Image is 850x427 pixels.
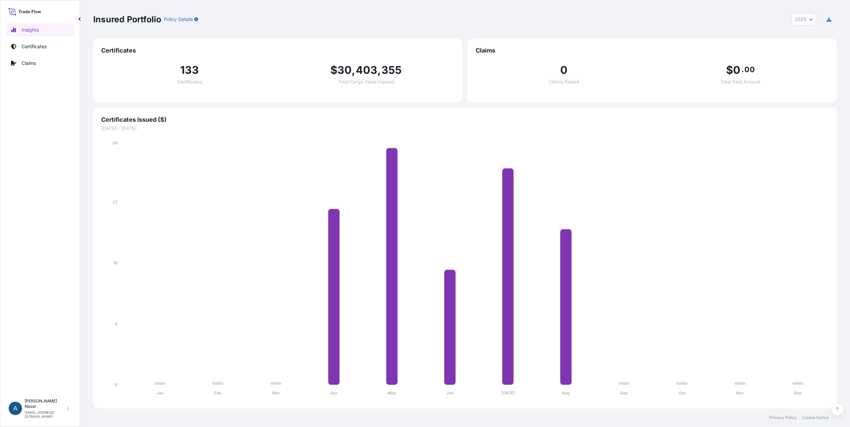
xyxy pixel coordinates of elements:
span: 0 [560,65,568,75]
span: , [377,65,381,75]
span: 403 [356,65,378,75]
tspan: Nov [736,390,744,395]
span: 2025 [795,16,806,23]
span: 0 [733,65,740,75]
tspan: Oct [679,390,686,395]
span: Total Paid Amount [720,79,760,84]
tspan: Sep [620,390,628,395]
a: Cookie Notice [802,415,829,420]
p: [PERSON_NAME] Nazar [25,398,66,409]
span: [DATE] - [DATE] [101,125,829,132]
span: $ [726,65,733,75]
span: $ [330,65,337,75]
p: Certificates [22,43,47,50]
a: Certificates [6,40,74,53]
tspan: Mar [272,390,280,395]
tspan: Apr [330,390,338,395]
span: 00 [744,67,754,72]
p: Policy Details [164,16,193,23]
span: 133 [180,65,199,75]
tspan: 18 [113,260,118,265]
tspan: Aug [562,390,570,395]
a: Insights [6,23,74,37]
span: Certificates Issued ($) [101,116,829,124]
span: 355 [381,65,402,75]
span: , [352,65,355,75]
span: 30 [337,65,352,75]
tspan: May [388,390,396,395]
tspan: 9 [115,321,118,326]
span: Certificates [177,79,202,84]
tspan: 27 [113,200,118,205]
span: . [741,67,744,72]
span: A [13,405,17,412]
tspan: Jan [157,390,164,395]
span: Certificates [101,47,454,55]
button: Year Selector [792,13,816,25]
tspan: Feb [214,390,221,395]
span: Claims Raised [549,79,579,84]
tspan: Jun [446,390,453,395]
p: Claims [22,60,36,67]
tspan: Dec [794,390,802,395]
p: Insured Portfolio [93,14,161,25]
p: [EMAIL_ADDRESS][DOMAIN_NAME] [25,410,66,418]
tspan: 0 [115,382,118,387]
a: Privacy Policy [769,415,797,420]
p: Insights [22,27,39,33]
tspan: 36 [112,140,118,145]
a: Claims [6,57,74,70]
span: Claims [476,47,829,55]
tspan: [DATE] [501,390,515,395]
span: Total Cargo Value Insured [338,79,394,84]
